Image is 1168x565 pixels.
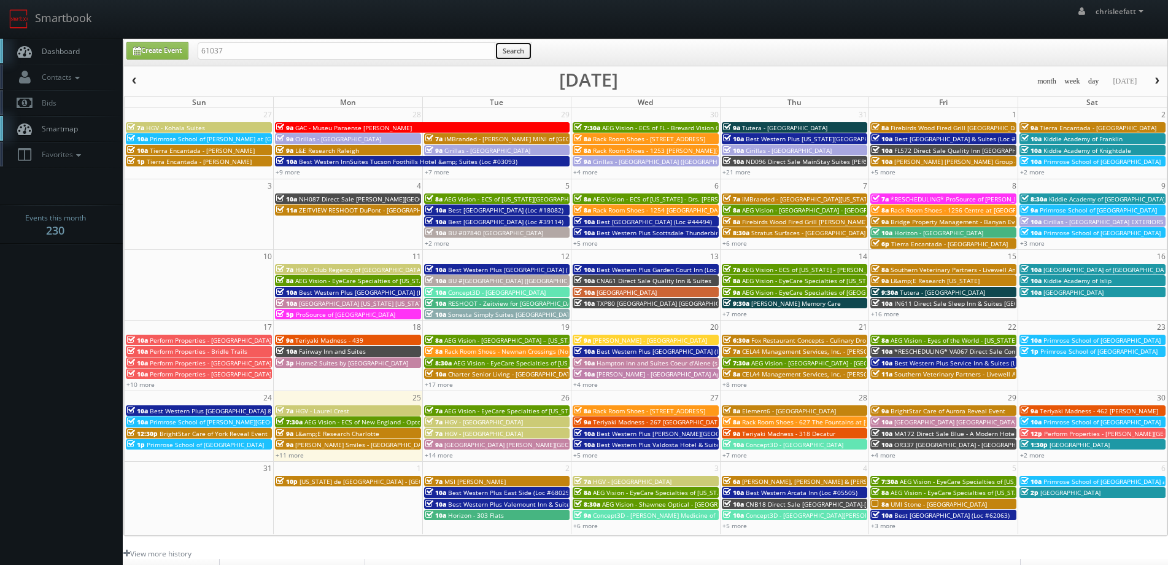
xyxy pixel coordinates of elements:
span: HGV - [GEOGRAPHIC_DATA] [593,477,671,486]
span: 10a [574,276,595,285]
span: 10a [127,418,148,426]
span: [GEOGRAPHIC_DATA] [PERSON_NAME][GEOGRAPHIC_DATA] [444,440,615,449]
span: FL572 Direct Sale Quality Inn [GEOGRAPHIC_DATA] North I-75 [894,146,1074,155]
span: 9a [872,276,889,285]
span: [PERSON_NAME] Memory Care [751,299,841,308]
button: Search [495,42,532,60]
a: +10 more [126,380,155,389]
span: AEG Vision - ECS of New England - OptomEyes Health – [GEOGRAPHIC_DATA] [304,418,529,426]
span: Firebirds Wood Fired Grill [PERSON_NAME] [742,217,867,226]
a: +21 more [722,168,751,176]
a: +5 more [573,451,598,459]
span: TXP80 [GEOGRAPHIC_DATA] [GEOGRAPHIC_DATA] [597,299,739,308]
span: 9a [1021,123,1038,132]
span: 10a [1021,134,1042,143]
a: +7 more [722,310,747,318]
span: Perform Properties - Bridle Trails [150,347,247,356]
span: 7a [425,477,443,486]
span: Best Western Plus [GEOGRAPHIC_DATA] (Loc #11187) [597,347,752,356]
span: 10a [127,336,148,345]
span: 10a [574,217,595,226]
span: BrightStar Care of Aurora Reveal Event [891,407,1005,415]
span: 10a [276,195,297,203]
span: MA172 Direct Sale Blue - A Modern Hotel, Ascend Hotel Collection [894,429,1091,438]
span: 10a [574,370,595,378]
span: 9a [723,288,740,297]
span: Southern Veterinary Partners - Livewell Animal Urgent Care of Goodyear [894,370,1107,378]
span: BrightStar Care of York Reveal Event [160,429,268,438]
a: +16 more [871,310,899,318]
span: Primrose School of [GEOGRAPHIC_DATA] [1043,157,1161,166]
span: NH087 Direct Sale [PERSON_NAME][GEOGRAPHIC_DATA], Ascend Hotel Collection [299,195,539,203]
span: 10a [574,440,595,449]
span: AEG Vision - ECS of [US_STATE][GEOGRAPHIC_DATA] [444,195,594,203]
span: AEG Vision - EyeCare Specialties of [GEOGRAPHIC_DATA] - Medfield Eye Associates [742,288,983,297]
span: Dashboard [36,46,80,56]
span: Primrose School of [GEOGRAPHIC_DATA] [1043,336,1161,345]
a: +2 more [1020,168,1045,176]
span: Primrose School of [PERSON_NAME][GEOGRAPHIC_DATA] [150,418,315,426]
a: +9 more [276,168,300,176]
span: 8:30a [425,359,452,367]
span: Primrose School of [GEOGRAPHIC_DATA] [1040,347,1158,356]
span: 8a [723,418,740,426]
span: 10a [723,146,744,155]
span: 10a [872,146,892,155]
span: AEG Vision - [GEOGRAPHIC_DATA] - [GEOGRAPHIC_DATA] [742,206,905,214]
span: Element6 - [GEOGRAPHIC_DATA] [742,407,836,415]
span: Perform Properties - [GEOGRAPHIC_DATA] [150,370,271,378]
a: +4 more [871,451,895,459]
span: Best [GEOGRAPHIC_DATA] (Loc #39114) [448,217,563,226]
span: Primrose School of [PERSON_NAME] at [GEOGRAPHIC_DATA] [150,134,325,143]
a: +5 more [573,239,598,247]
span: 10a [1021,157,1042,166]
span: 8:30a [723,228,749,237]
span: HGV - [GEOGRAPHIC_DATA] [444,429,523,438]
span: iMBranded - [GEOGRAPHIC_DATA][US_STATE] Toyota [742,195,895,203]
span: Rack Room Shoes - [STREET_ADDRESS] [593,407,705,415]
span: Best Western Plus [GEOGRAPHIC_DATA] (Loc #62024) [448,265,604,274]
span: Charter Senior Living - [GEOGRAPHIC_DATA] [448,370,576,378]
span: 10a [127,359,148,367]
span: 10a [127,370,148,378]
span: 10a [1021,336,1042,345]
span: 10a [872,134,892,143]
span: Concept3D - [GEOGRAPHIC_DATA] [448,288,546,297]
span: 11a [872,370,892,378]
span: [GEOGRAPHIC_DATA] [597,288,657,297]
span: 9a [723,123,740,132]
a: +4 more [573,380,598,389]
a: +4 more [573,168,598,176]
span: Horizon - [GEOGRAPHIC_DATA] [894,228,983,237]
span: 7a [574,477,591,486]
span: Best [GEOGRAPHIC_DATA] (Loc #18082) [448,206,563,214]
span: 6:30a [723,336,749,345]
span: 10a [1021,418,1042,426]
span: 8a [574,134,591,143]
span: Best Western Plus [US_STATE][GEOGRAPHIC_DATA] [GEOGRAPHIC_DATA] (Loc #37096) [746,134,996,143]
span: 10a [872,299,892,308]
span: BU #[GEOGRAPHIC_DATA] ([GEOGRAPHIC_DATA]) [448,276,589,285]
a: Create Event [126,42,188,60]
span: Primrose School of [GEOGRAPHIC_DATA] [147,440,264,449]
span: RESHOOT - Zeitview for [GEOGRAPHIC_DATA] [448,299,580,308]
span: 8a [872,123,889,132]
span: Firebirds Wood Fired Grill [GEOGRAPHIC_DATA] [891,123,1027,132]
span: Rack Room Shoes - 1254 [GEOGRAPHIC_DATA] [593,206,727,214]
span: ProSource of [GEOGRAPHIC_DATA] [296,310,395,319]
span: 9:30a [723,299,749,308]
span: Bridge Property Management - Banyan Everton [891,217,1031,226]
span: 10a [127,134,148,143]
span: 9a [276,146,293,155]
span: 1p [1021,347,1038,356]
span: Favorites [36,149,84,160]
span: 10a [425,288,446,297]
span: 10a [276,157,297,166]
span: 10a [1021,228,1042,237]
span: 10a [425,276,446,285]
button: month [1033,74,1061,89]
span: Perform Properties - [GEOGRAPHIC_DATA] [150,336,271,345]
span: 9a [872,407,889,415]
span: 10a [425,370,446,378]
span: AEG Vision - [GEOGRAPHIC_DATA] - [GEOGRAPHIC_DATA] [751,359,914,367]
